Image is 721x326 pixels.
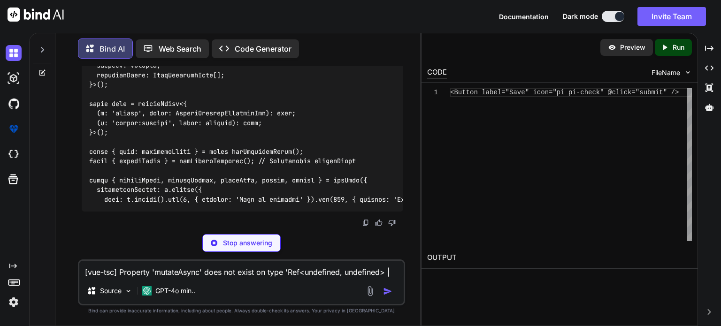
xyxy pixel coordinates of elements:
[427,88,438,97] div: 1
[383,287,392,296] img: icon
[155,286,195,296] p: GPT-4o min..
[78,307,405,314] p: Bind can provide inaccurate information, including about people. Always double-check its answers....
[450,89,647,96] span: <Button label="Save" icon="pi pi-check" @click="su
[563,12,598,21] span: Dark mode
[6,70,22,86] img: darkAi-studio
[100,43,125,54] p: Bind AI
[647,89,679,96] span: bmit" />
[375,219,383,227] img: like
[365,286,376,296] img: attachment
[124,287,132,295] img: Pick Models
[422,247,698,269] h2: OUTPUT
[673,43,684,52] p: Run
[684,68,692,76] img: chevron down
[362,219,369,227] img: copy
[652,68,680,77] span: FileName
[637,7,706,26] button: Invite Team
[499,13,549,21] span: Documentation
[6,96,22,112] img: githubDark
[608,43,616,52] img: preview
[620,43,645,52] p: Preview
[6,146,22,162] img: cloudideIcon
[427,67,447,78] div: CODE
[159,43,201,54] p: Web Search
[100,286,122,296] p: Source
[223,238,272,248] p: Stop answering
[142,286,152,296] img: GPT-4o mini
[6,121,22,137] img: premium
[235,43,291,54] p: Code Generator
[388,219,396,227] img: dislike
[6,294,22,310] img: settings
[6,45,22,61] img: darkChat
[499,12,549,22] button: Documentation
[8,8,64,22] img: Bind AI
